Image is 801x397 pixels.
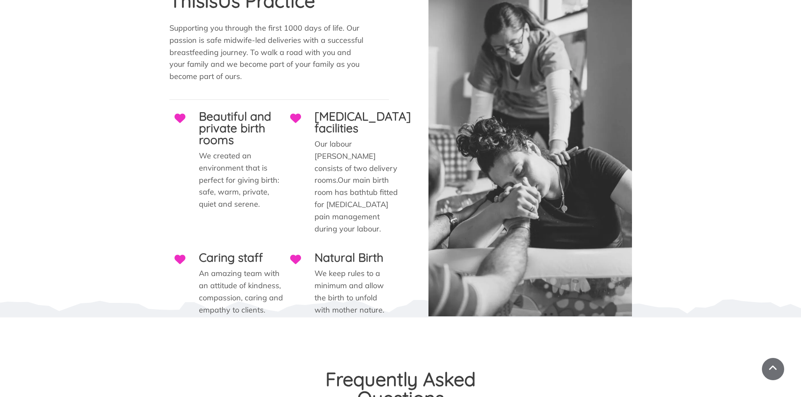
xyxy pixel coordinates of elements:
h3: Natural Birth [315,252,383,263]
a: Scroll To Top [762,358,784,380]
p: An amazing team with an attitude of kindness, compassion, caring and empathy to clients. [199,268,285,316]
h3: Beautiful and private birth rooms [199,110,285,146]
p: We created an environment that is perfect for giving birth: safe, warm, private, quiet and serene. [199,150,285,210]
p: We keep rules to a minimum and allow the birth to unfold with mother nature. [315,268,389,316]
p: Our labour [PERSON_NAME] consists of two delivery rooms.Our main birth room has bathtub fitted fo... [315,138,401,235]
h3: [MEDICAL_DATA] facilities [315,110,411,134]
p: Supporting you through the first 1000 days of life. Our passion is safe midwife-led deliveries wi... [169,22,366,83]
h3: Caring staff [199,252,263,263]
